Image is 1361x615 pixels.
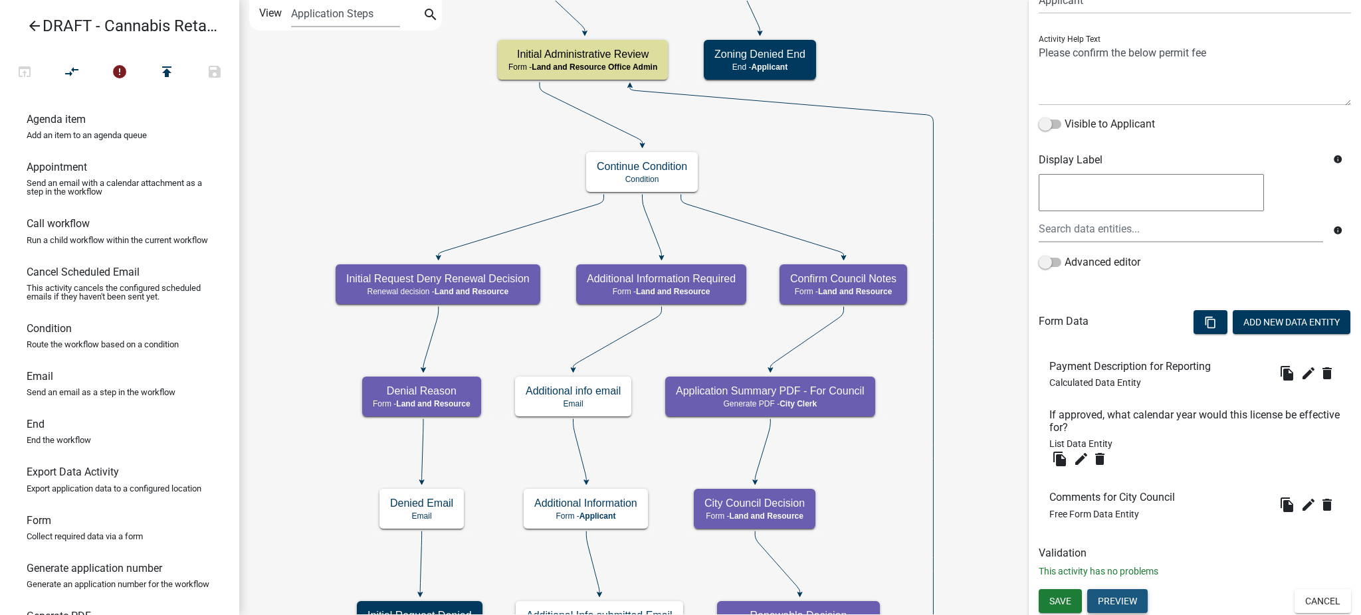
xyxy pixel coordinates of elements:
button: content_copy [1194,310,1227,334]
span: Free Form Data Entity [1049,509,1139,519]
p: Route the workflow based on a condition [27,340,179,349]
h5: Denial Reason [373,385,471,397]
h5: Initial Administrative Review [508,48,657,60]
i: file_copy [1279,497,1295,513]
span: Calculated Data Entity [1049,377,1141,388]
button: Auto Layout [48,58,96,87]
i: arrow_back [27,18,43,37]
button: delete [1319,494,1340,515]
h6: Email [27,370,53,383]
p: Send an email with a calendar attachment as a step in the workflow [27,179,213,196]
h6: Call workflow [27,217,90,230]
a: DRAFT - Cannabis Retail Registration [11,11,218,41]
p: Form - [508,62,657,72]
h5: Additional info email [526,385,621,397]
label: Visible to Applicant [1039,116,1155,132]
span: Land and Resource [435,287,508,296]
p: Generate an application number for the workflow [27,580,209,588]
h6: Cancel Scheduled Email [27,266,140,278]
i: info [1333,155,1342,164]
i: open_in_browser [17,64,33,82]
i: edit [1073,451,1089,467]
input: Search data entities... [1039,215,1323,242]
h6: Generate application number [27,562,162,574]
span: Land and Resource [818,287,892,296]
i: delete [1092,451,1108,467]
button: file_copy [1277,363,1298,384]
span: Land and Resource Office Admin [532,62,657,72]
h6: Export Data Activity [27,466,119,478]
span: List Data Entity [1049,438,1112,449]
button: edit [1071,448,1092,470]
h6: Payment Description for Reporting [1049,360,1216,373]
h5: Confirm Council Notes [790,272,896,285]
span: Land and Resource [730,511,803,521]
wm-modal-confirm: Delete [1319,363,1340,384]
button: Add New Data Entity [1233,310,1350,334]
p: Form - [704,511,805,521]
button: edit [1298,363,1319,384]
i: file_copy [1052,451,1068,467]
p: Form - [534,511,637,521]
p: Run a child workflow within the current workflow [27,236,208,244]
h5: Additional Information Required [587,272,736,285]
h6: Condition [27,322,72,335]
span: Applicant [579,511,616,521]
button: 3 problems in this workflow [96,58,144,87]
h6: Display Label [1039,153,1323,166]
i: error [112,64,128,82]
span: Land and Resource [396,399,470,408]
span: Applicant [752,62,788,72]
p: Add an item to an agenda queue [27,131,147,139]
span: City Clerk [780,399,817,408]
i: info [1333,226,1342,235]
h6: If approved, what calendar year would this license be effective for? [1049,408,1340,434]
h6: Agenda item [27,113,86,126]
i: save [207,64,223,82]
h5: City Council Decision [704,497,805,509]
p: Export application data to a configured location [27,484,201,493]
i: publish [159,64,175,82]
wm-modal-confirm: Delete [1092,448,1113,470]
i: search [423,7,439,25]
button: delete [1319,363,1340,384]
i: edit [1301,497,1316,513]
h6: Appointment [27,161,87,173]
p: Condition [597,175,687,184]
button: search [420,5,441,27]
p: Form - [587,287,736,296]
h5: Continue Condition [597,160,687,173]
p: Renewal decision - [346,287,530,296]
button: edit [1298,494,1319,515]
span: Land and Resource [636,287,710,296]
h6: Form Data [1039,315,1089,327]
p: Form - [790,287,896,296]
i: delete [1319,365,1335,381]
wm-modal-confirm: Delete [1319,494,1340,515]
label: Advanced editor [1039,254,1140,270]
p: Collect required data via a form [27,532,143,541]
div: Workflow actions [1,58,239,90]
button: Save [1039,589,1082,613]
i: delete [1319,497,1335,513]
p: Send an email as a step in the workflow [27,388,175,396]
i: edit [1301,365,1316,381]
button: Cancel [1295,589,1351,613]
h5: Denied Email [390,497,453,509]
button: file_copy [1049,448,1071,470]
h5: Initial Request Deny Renewal Decision [346,272,530,285]
i: file_copy [1279,365,1295,381]
button: Test Workflow [1,58,49,87]
p: This activity cancels the configured scheduled emails if they haven't been sent yet. [27,284,213,301]
p: End the workflow [27,436,91,444]
h5: Additional Information [534,497,637,509]
p: Form - [373,399,471,408]
h5: Zoning Denied End [714,48,805,60]
i: compare_arrows [64,64,80,82]
wm-modal-confirm: Bulk Actions [1194,317,1227,328]
h6: Form [27,514,51,527]
button: Save [191,58,239,87]
p: Generate PDF - [676,399,865,408]
button: delete [1092,448,1113,470]
p: Email [526,399,621,408]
